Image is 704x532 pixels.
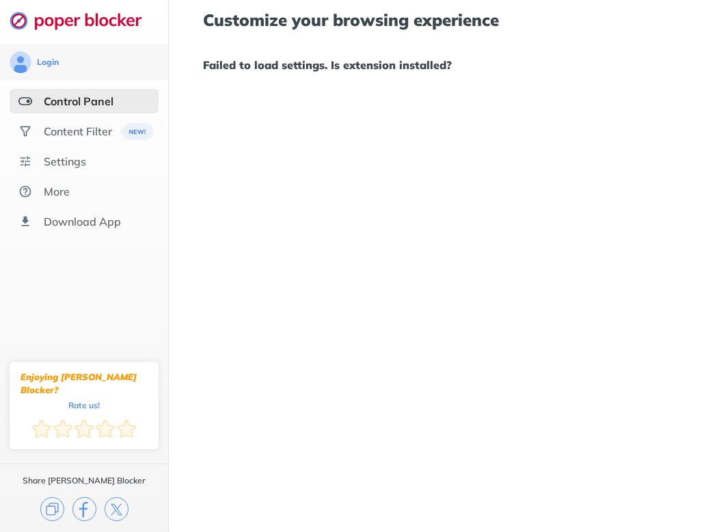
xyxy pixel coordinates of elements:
div: Settings [44,155,86,168]
div: Rate us! [68,402,100,408]
img: avatar.svg [10,51,31,73]
div: More [44,185,70,198]
img: x.svg [105,497,128,521]
div: Enjoying [PERSON_NAME] Blocker? [21,371,148,397]
img: about.svg [18,185,32,198]
div: Login [37,57,59,68]
img: features-selected.svg [18,94,32,108]
div: Download App [44,215,121,228]
div: Control Panel [44,94,113,108]
img: logo-webpage.svg [10,11,157,30]
img: social.svg [18,124,32,138]
div: Share [PERSON_NAME] Blocker [23,475,146,486]
img: settings.svg [18,155,32,168]
div: Content Filter [44,124,112,138]
img: facebook.svg [72,497,96,521]
img: menuBanner.svg [120,123,153,140]
img: copy.svg [40,497,64,521]
img: download-app.svg [18,215,32,228]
